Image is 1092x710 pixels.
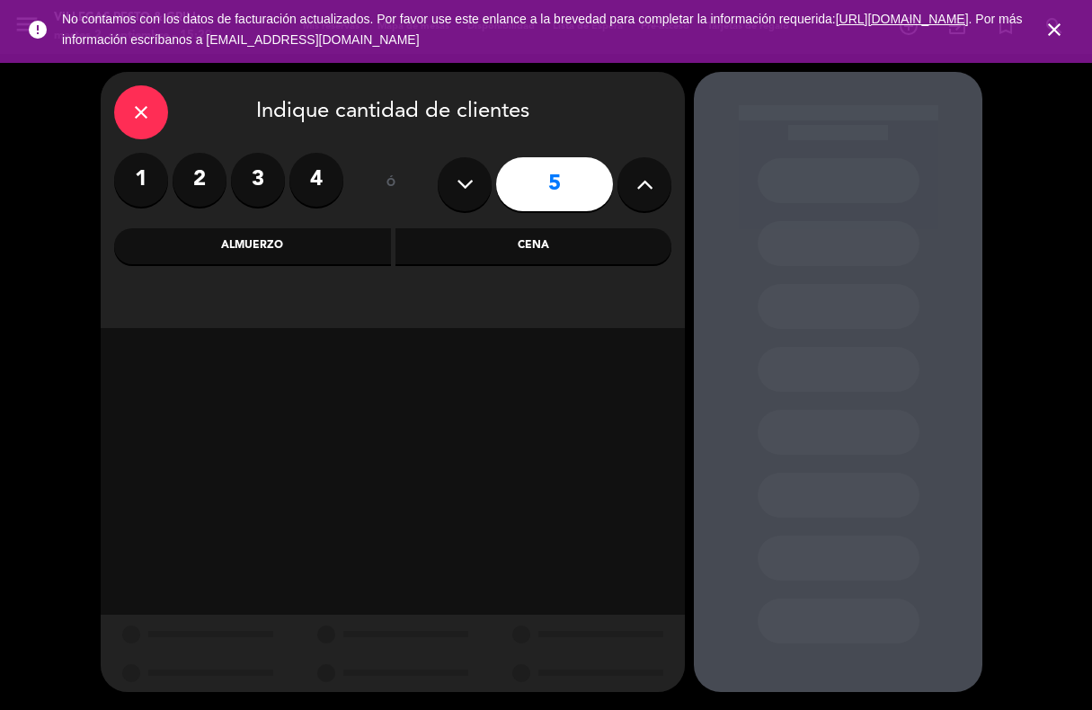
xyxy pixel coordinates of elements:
[395,228,672,264] div: Cena
[62,12,1022,47] a: . Por más información escríbanos a [EMAIL_ADDRESS][DOMAIN_NAME]
[361,153,420,216] div: ó
[231,153,285,207] label: 3
[62,12,1022,47] span: No contamos con los datos de facturación actualizados. Por favor use este enlance a la brevedad p...
[114,85,671,139] div: Indique cantidad de clientes
[114,153,168,207] label: 1
[1043,19,1065,40] i: close
[836,12,969,26] a: [URL][DOMAIN_NAME]
[27,19,49,40] i: error
[173,153,226,207] label: 2
[289,153,343,207] label: 4
[130,102,152,123] i: close
[114,228,391,264] div: Almuerzo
